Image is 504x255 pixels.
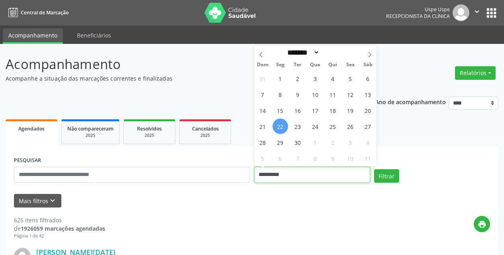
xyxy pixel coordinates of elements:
[474,216,490,232] button: print
[273,87,288,102] span: Setembro 8, 2025
[343,119,358,134] span: Setembro 26, 2025
[14,224,105,233] div: de
[67,132,114,138] div: 2025
[255,87,271,102] span: Setembro 7, 2025
[360,71,376,86] span: Setembro 6, 2025
[290,119,306,134] span: Setembro 23, 2025
[308,119,323,134] span: Setembro 24, 2025
[273,119,288,134] span: Setembro 22, 2025
[290,87,306,102] span: Setembro 9, 2025
[67,125,114,132] span: Não compareceram
[455,66,496,80] button: Relatórios
[185,132,225,138] div: 2025
[375,97,446,107] p: Ano de acompanhamento
[325,103,341,118] span: Setembro 18, 2025
[343,87,358,102] span: Setembro 12, 2025
[137,125,162,132] span: Resolvidos
[290,103,306,118] span: Setembro 16, 2025
[255,103,271,118] span: Setembro 14, 2025
[343,134,358,150] span: Outubro 3, 2025
[386,6,450,13] div: Uspe Uspe
[6,6,69,19] a: Central de Marcação
[6,54,351,74] p: Acompanhamento
[285,48,320,57] select: Month
[21,9,69,16] span: Central de Marcação
[360,103,376,118] span: Setembro 20, 2025
[290,150,306,166] span: Outubro 7, 2025
[359,62,377,67] span: Sáb
[290,134,306,150] span: Setembro 30, 2025
[374,169,399,183] button: Filtrar
[14,154,41,167] label: PESQUISAR
[255,134,271,150] span: Setembro 28, 2025
[273,71,288,86] span: Setembro 1, 2025
[360,119,376,134] span: Setembro 27, 2025
[129,132,169,138] div: 2025
[341,62,359,67] span: Sex
[289,62,306,67] span: Ter
[325,87,341,102] span: Setembro 11, 2025
[14,233,105,239] div: Página 1 de 42
[308,87,323,102] span: Setembro 10, 2025
[453,4,469,21] img: img
[343,150,358,166] span: Outubro 10, 2025
[343,71,358,86] span: Setembro 5, 2025
[308,103,323,118] span: Setembro 17, 2025
[290,71,306,86] span: Setembro 2, 2025
[360,134,376,150] span: Outubro 4, 2025
[48,196,57,205] i: keyboard_arrow_down
[386,13,450,20] span: Recepcionista da clínica
[473,7,481,16] i: 
[255,71,271,86] span: Agosto 31, 2025
[324,62,341,67] span: Qui
[14,216,105,224] div: 625 itens filtrados
[343,103,358,118] span: Setembro 19, 2025
[71,28,117,42] a: Beneficiários
[306,62,324,67] span: Qua
[21,225,105,232] strong: 1926059 marcações agendadas
[325,71,341,86] span: Setembro 4, 2025
[325,119,341,134] span: Setembro 25, 2025
[6,74,351,83] p: Acompanhe a situação das marcações correntes e finalizadas
[360,87,376,102] span: Setembro 13, 2025
[255,150,271,166] span: Outubro 5, 2025
[360,150,376,166] span: Outubro 11, 2025
[469,4,484,21] button: 
[254,62,272,67] span: Dom
[3,28,63,44] a: Acompanhamento
[255,119,271,134] span: Setembro 21, 2025
[308,150,323,166] span: Outubro 8, 2025
[325,134,341,150] span: Outubro 2, 2025
[14,194,61,208] button: Mais filtroskeyboard_arrow_down
[273,150,288,166] span: Outubro 6, 2025
[273,103,288,118] span: Setembro 15, 2025
[192,125,219,132] span: Cancelados
[308,134,323,150] span: Outubro 1, 2025
[320,48,346,57] input: Year
[273,134,288,150] span: Setembro 29, 2025
[271,62,289,67] span: Seg
[484,6,498,20] button: apps
[325,150,341,166] span: Outubro 9, 2025
[478,220,486,229] i: print
[308,71,323,86] span: Setembro 3, 2025
[18,125,45,132] span: Agendados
